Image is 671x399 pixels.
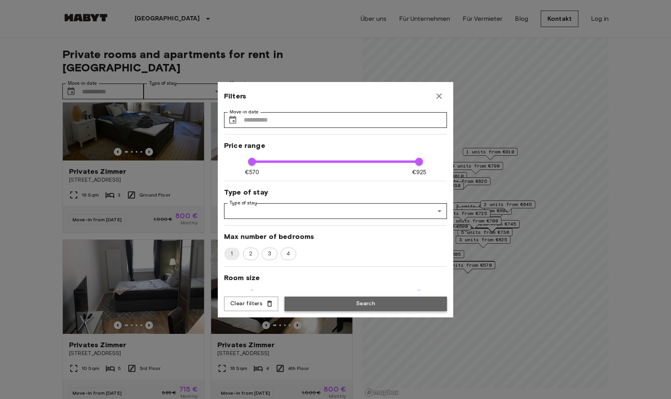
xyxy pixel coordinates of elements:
span: 3 [264,250,275,258]
label: Move-in date [230,109,259,115]
div: 4 [281,248,296,260]
button: Clear filters [224,297,278,311]
button: Search [284,297,447,311]
div: 2 [243,248,259,260]
span: Filters [224,91,246,101]
div: 3 [262,248,277,260]
button: Choose date [225,112,241,128]
span: 4 [282,250,294,258]
span: Room size [224,273,447,282]
span: 2 [245,250,257,258]
span: €925 [412,168,427,177]
div: 1 [224,248,240,260]
span: 1 [226,250,237,258]
span: Type of stay [224,188,447,197]
label: Type of stay [230,200,257,206]
span: Max number of bedrooms [224,232,447,241]
span: €570 [245,168,259,177]
span: Price range [224,141,447,150]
